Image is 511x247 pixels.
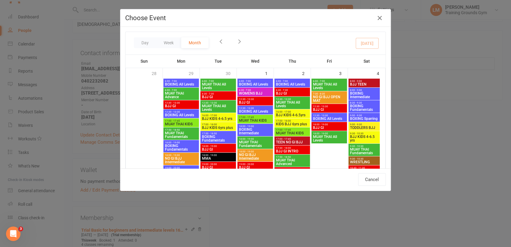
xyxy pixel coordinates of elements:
span: 18:00 - 19:00 [276,168,309,171]
th: Sun [126,55,163,67]
span: 17:00 - 17:45 [276,138,309,140]
span: 12:30 - 13:30 [239,98,272,101]
button: Home [94,2,106,14]
button: Close [375,13,385,23]
button: Cancel [358,173,386,186]
button: Send a message… [103,195,113,205]
span: BJJ KIDS 6yrs plus [202,126,235,130]
span: 3 [18,227,23,231]
span: 7:30 - 8:30 [313,92,346,95]
span: NO GI BJJ Intermediate [165,157,198,164]
span: 17:00 - 17:45 [239,116,272,119]
div: Leslie says… [5,71,116,95]
span: 8:30 - 9:30 [350,102,379,104]
span: 9:30 - 10:30 [350,132,379,135]
div: i dont want it to be an automation i just want it saved so i email as required [22,71,116,90]
div: When composing your email, you can create and save frequently used messages as templates, so they... [10,125,111,167]
span: MMA [202,157,235,160]
span: BJJ KIDS 4-6.5 yrs [202,117,235,120]
div: Does this help with what you're looking for? [10,57,111,63]
span: 12:30 - 13:30 [313,105,346,108]
button: Gif picker [29,197,33,202]
span: 17:00 - 18:00 [276,120,309,122]
span: 6:00 - 7:00 [165,80,198,83]
span: BJJ GI [202,166,235,169]
span: 18:00 - 19:00 [313,123,346,126]
span: 9:30 - 10:30 [350,158,379,160]
span: 18:00 - 19:00 [239,150,272,153]
h4: Choose Event [125,14,386,22]
th: Sat [348,55,386,67]
span: BJJ GI [313,108,346,111]
div: You can create and save email templates for manual sending through our bulk messaging system. Go ... [5,95,116,218]
span: 6:00 - 7:00 [202,80,235,83]
span: MUAY THAI Fundamentals [165,131,198,139]
span: MUAY THAI All Levels [276,101,309,108]
span: 17:00 - 18:00 [202,123,235,126]
span: TEEN NO GI BJJ [276,140,309,144]
div: You can create and save email templates for manual sending through our bulk messaging system. Go ... [10,99,111,122]
div: You can then manually select recipients each time you want to send it, either by searching indivi... [10,170,111,193]
span: 12:30 - 13:30 [239,107,272,110]
span: BOXING Fundamentals [350,104,379,111]
button: go back [4,2,15,14]
span: 19:00 - 20:00 [239,163,272,166]
span: WOMENS BJJ [239,92,272,95]
div: 3 [339,68,348,78]
th: Thu [274,55,311,67]
img: Profile image for Toby [17,3,27,13]
span: 17:50 - 18:50 [202,132,235,135]
span: KIDS BJJ 6yrs plus [276,122,309,126]
span: MUAY THAI All Levels [202,104,235,111]
span: 18:00 - 19:00 [239,138,272,140]
span: 6:00 - 7:00 [165,89,198,92]
span: BJJ TEEN [350,83,379,86]
button: Week [156,37,181,48]
span: BOXING Fundamentals [202,135,235,142]
span: BJJ GI INTRO [276,149,309,153]
span: BJJ KIDS 4-6.5 yrs [350,135,379,142]
span: MUAY THAI Advanced [276,158,309,166]
span: 17:50 - 18:50 [276,156,309,158]
div: 2 [302,68,311,78]
span: BJJ GI [276,92,309,95]
button: Start recording [38,197,43,202]
span: BOXING Intermediate [239,128,272,135]
span: NO GI BJJ Intermediate [239,153,272,160]
span: 16:00 - 17:00 [276,111,309,113]
span: BOXING All Levels [239,110,272,113]
span: MUAY THAI KIDS [165,122,198,126]
span: 10:30 - 11:30 [350,167,379,169]
span: 17:00 - 17:45 [165,120,198,122]
th: Mon [163,55,200,67]
span: BJJ GI [202,148,235,151]
b: Messages [39,111,62,116]
span: 17:00 - 17:45 [276,129,309,131]
span: 18:00 - 19:00 [165,154,198,157]
span: MUAY THAI Fundamentals [239,140,272,148]
th: Tue [200,55,237,67]
span: 8:00 - 9:00 [350,89,379,92]
span: 18:00 - 19:00 [239,125,272,128]
iframe: Intercom live chat [6,227,20,241]
span: 6:00 - 7:00 [276,80,309,83]
span: 9:30 - 10:30 [350,145,379,148]
span: 17:30 - 18:00 [276,147,309,149]
span: 19:00 - 20:00 [165,167,198,169]
span: MUAY THAI Fundamentals [350,148,379,155]
button: Emoji picker [19,197,24,202]
span: MUAY THAI All Levels [313,83,346,90]
span: 6:00 - 7:00 [313,80,346,83]
span: BJJ GI [202,95,235,99]
span: MUAY THAI All Levels [313,135,346,142]
span: MUAY THAI KIDS [276,131,309,135]
textarea: Message… [5,185,115,195]
span: NO GI BJJ OPEN MAT [313,95,346,102]
span: BOXING Sparring [350,117,379,120]
span: 18:00 - 19:00 [165,141,198,144]
div: 28 [152,68,163,78]
span: BJJ GI [313,126,346,130]
span: 12:30 - 13:30 [165,102,198,104]
span: 9:00 - 9:30 [350,123,379,126]
span: 18:00 - 19:00 [313,132,346,135]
